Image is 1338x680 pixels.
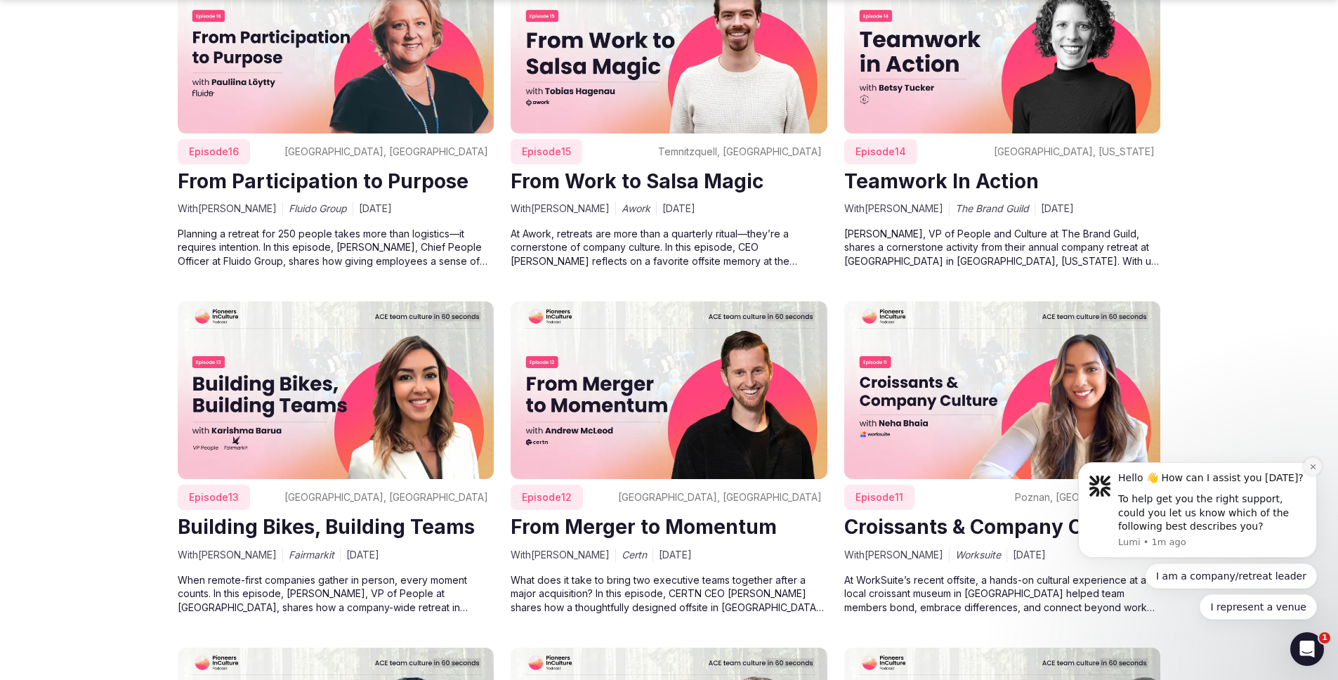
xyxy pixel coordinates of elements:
span: Poznan, [GEOGRAPHIC_DATA] [1015,490,1155,504]
span: Temnitzquell, [GEOGRAPHIC_DATA] [658,145,822,159]
img: Croissants & Company Culture [844,301,1161,479]
span: [GEOGRAPHIC_DATA], [GEOGRAPHIC_DATA] [618,490,822,504]
span: With [PERSON_NAME] [511,202,610,216]
span: [GEOGRAPHIC_DATA], [GEOGRAPHIC_DATA] [284,490,488,504]
span: [DATE] [359,202,392,216]
span: Fluido Group [289,202,347,216]
span: Episode 11 [844,485,914,510]
span: Episode 15 [511,139,582,164]
span: With [PERSON_NAME] [178,202,277,216]
span: Episode 16 [178,139,250,164]
span: [DATE] [1041,202,1074,216]
span: Worksuite [955,548,1001,562]
span: The Brand Guild [955,202,1029,216]
span: With [PERSON_NAME] [844,202,943,216]
span: With [PERSON_NAME] [178,548,277,562]
span: Awork [622,202,650,216]
p: What does it take to bring two executive teams together after a major acquisition? In this episod... [511,573,827,614]
p: When remote-first companies gather in person, every moment counts. In this episode, [PERSON_NAME]... [178,573,494,614]
span: Episode 12 [511,485,583,510]
a: Croissants & Company Culture [844,515,1141,539]
span: [DATE] [1013,548,1046,562]
a: Teamwork In Action [844,169,1039,193]
img: Building Bikes, Building Teams [178,301,494,479]
span: Fairmarkit [289,548,334,562]
a: From Participation to Purpose [178,169,468,193]
p: [PERSON_NAME], VP of People and Culture at The Brand Guild, shares a cornerstone activity from th... [844,227,1161,268]
iframe: Intercom notifications message [1057,385,1338,642]
a: From Work to Salsa Magic [511,169,763,193]
span: With [PERSON_NAME] [844,548,943,562]
span: Episode 13 [178,485,250,510]
span: Episode 14 [844,139,917,164]
iframe: Intercom live chat [1290,632,1324,666]
a: Building Bikes, Building Teams [178,515,475,539]
span: [DATE] [662,202,695,216]
span: [GEOGRAPHIC_DATA], [US_STATE] [994,145,1155,159]
span: 1 [1319,632,1330,643]
a: From Merger to Momentum [511,515,777,539]
img: From Merger to Momentum [511,301,827,480]
span: Certn [622,548,647,562]
span: [GEOGRAPHIC_DATA], [GEOGRAPHIC_DATA] [284,145,488,159]
span: [DATE] [346,548,379,562]
p: At Awork, retreats are more than a quarterly ritual—they’re a cornerstone of company culture. In ... [511,227,827,268]
p: At WorkSuite’s recent offsite, a hands-on cultural experience at a local croissant museum in [GEO... [844,573,1161,614]
p: Planning a retreat for 250 people takes more than logistics—it requires intention. In this episod... [178,227,494,268]
span: [DATE] [659,548,692,562]
span: With [PERSON_NAME] [511,548,610,562]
